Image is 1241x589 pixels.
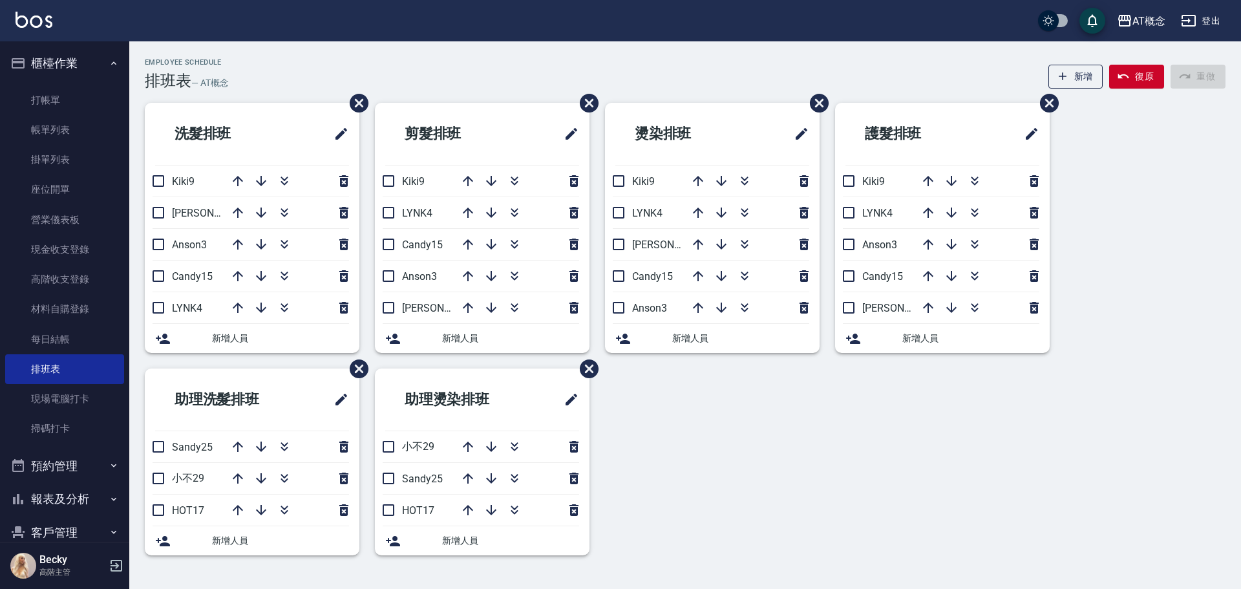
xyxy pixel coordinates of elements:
a: 座位開單 [5,175,124,204]
span: Candy15 [402,239,443,251]
span: Candy15 [172,270,213,283]
span: LYNK4 [632,207,663,219]
span: 修改班表的標題 [1016,118,1039,149]
img: Person [10,553,36,579]
button: 復原 [1109,65,1164,89]
span: [PERSON_NAME]2 [172,207,255,219]
span: HOT17 [172,504,204,517]
h2: 助理燙染排班 [385,376,532,423]
span: 刪除班表 [570,350,600,388]
div: 新增人員 [375,324,589,353]
span: Candy15 [632,270,673,283]
span: Sandy25 [402,473,443,485]
div: 新增人員 [375,526,589,555]
span: 刪除班表 [340,84,370,122]
a: 帳單列表 [5,115,124,145]
h2: 助理洗髮排班 [155,376,302,423]
span: LYNK4 [862,207,893,219]
a: 材料自購登錄 [5,294,124,324]
span: [PERSON_NAME]2 [862,302,946,314]
span: 新增人員 [212,534,349,548]
h2: 燙染排班 [615,111,748,157]
div: 新增人員 [835,324,1050,353]
span: 刪除班表 [1030,84,1061,122]
span: 小不29 [172,472,204,484]
span: Anson3 [402,270,437,283]
span: 新增人員 [902,332,1039,345]
span: 刪除班表 [340,350,370,388]
span: Kiki9 [402,175,425,187]
a: 掃碼打卡 [5,414,124,444]
span: 新增人員 [672,332,809,345]
button: 客戶管理 [5,516,124,550]
button: 新增 [1048,65,1103,89]
span: 新增人員 [212,332,349,345]
a: 排班表 [5,354,124,384]
h3: 排班表 [145,72,191,90]
span: Candy15 [862,270,903,283]
span: Sandy25 [172,441,213,453]
span: LYNK4 [402,207,432,219]
span: 小不29 [402,440,434,453]
span: Anson3 [172,239,207,251]
button: 櫃檯作業 [5,47,124,80]
span: 修改班表的標題 [326,118,349,149]
a: 掛單列表 [5,145,124,175]
span: [PERSON_NAME]2 [632,239,716,251]
h2: 護髮排班 [845,111,979,157]
p: 高階主管 [39,566,105,578]
a: 打帳單 [5,85,124,115]
h5: Becky [39,553,105,566]
h2: 洗髮排班 [155,111,288,157]
img: Logo [16,12,52,28]
span: 修改班表的標題 [556,384,579,415]
span: 新增人員 [442,534,579,548]
div: AT概念 [1132,13,1165,29]
button: AT概念 [1112,8,1171,34]
h6: — AT概念 [191,76,229,90]
span: 刪除班表 [800,84,831,122]
button: 預約管理 [5,449,124,483]
h2: 剪髮排班 [385,111,518,157]
span: HOT17 [402,504,434,517]
button: save [1079,8,1105,34]
span: Kiki9 [172,175,195,187]
button: 報表及分析 [5,482,124,516]
span: LYNK4 [172,302,202,314]
span: [PERSON_NAME]2 [402,302,485,314]
button: 登出 [1176,9,1225,33]
div: 新增人員 [605,324,820,353]
span: 修改班表的標題 [786,118,809,149]
span: 修改班表的標題 [326,384,349,415]
span: Anson3 [862,239,897,251]
span: 新增人員 [442,332,579,345]
h2: Employee Schedule [145,58,229,67]
a: 營業儀表板 [5,205,124,235]
span: 刪除班表 [570,84,600,122]
span: Kiki9 [862,175,885,187]
span: Kiki9 [632,175,655,187]
a: 現場電腦打卡 [5,384,124,414]
span: Anson3 [632,302,667,314]
a: 現金收支登錄 [5,235,124,264]
a: 每日結帳 [5,325,124,354]
div: 新增人員 [145,526,359,555]
span: 修改班表的標題 [556,118,579,149]
a: 高階收支登錄 [5,264,124,294]
div: 新增人員 [145,324,359,353]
